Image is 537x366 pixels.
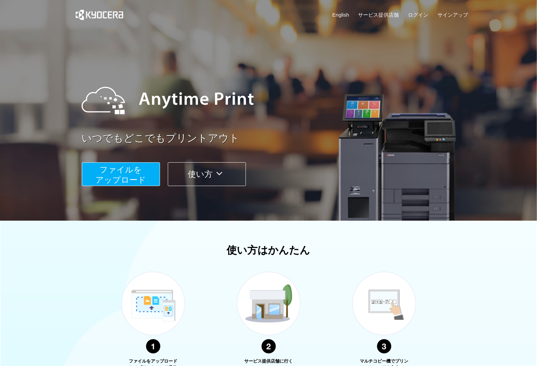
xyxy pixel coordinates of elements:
[333,11,349,18] a: English
[168,162,246,186] button: 使い方
[82,131,472,146] a: いつでもどこでもプリントアウト
[437,11,468,18] a: サインアップ
[358,11,399,18] a: サービス提供店舗
[82,162,160,186] button: ファイルを​​アップロード
[95,165,146,184] span: ファイルを ​​アップロード
[243,358,294,365] p: サービス提供店舗に行く
[408,11,429,18] a: ログイン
